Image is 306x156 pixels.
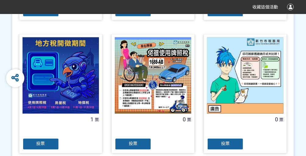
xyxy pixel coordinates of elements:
a: 0票投票 [204,34,287,154]
span: 投票 [221,141,230,146]
span: 投票 [37,141,45,146]
a: 0票投票 [111,34,195,154]
a: 1票投票 [19,34,102,154]
span: 票 [279,118,283,123]
span: 1 [90,116,93,123]
span: 收藏這個活動 [252,5,278,9]
span: 0 [183,116,186,123]
span: 投票 [129,141,137,146]
span: 0 [275,116,278,123]
span: 票 [187,118,191,123]
span: 票 [95,118,99,123]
